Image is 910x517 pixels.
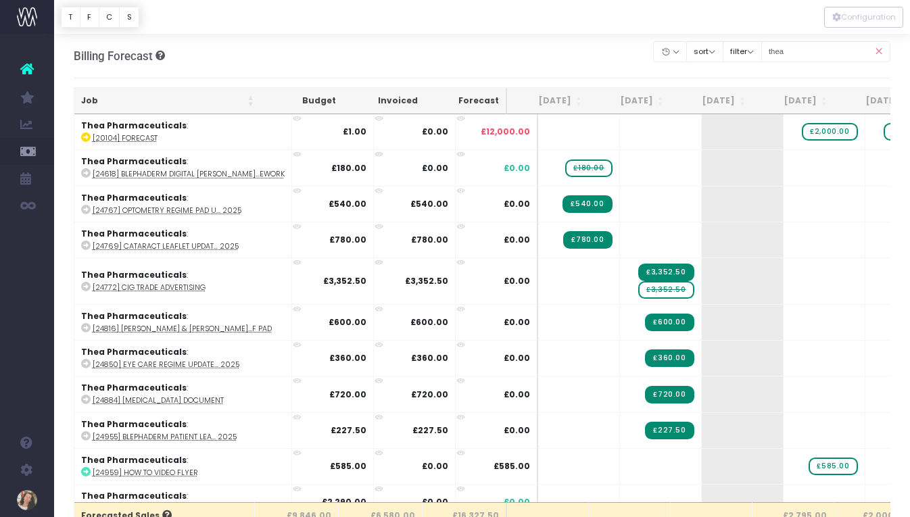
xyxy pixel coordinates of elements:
[93,169,285,179] abbr: [24618] Blephaderm Digital Sales Aid Rework
[563,231,612,249] span: Streamtime Invoice: ST6995 – [24769] Cataract Leaflet Update - June 2025
[331,424,366,436] strong: £227.50
[504,496,530,508] span: £0.00
[93,432,237,442] abbr: [24955] Blephaderm Patient Leaflet Update - August 2025
[329,352,366,364] strong: £360.00
[504,198,530,210] span: £0.00
[74,304,292,340] td: :
[93,324,272,334] abbr: [24816] Blephaderm & Blephaclean Tear-off Pad
[93,282,206,293] abbr: [24772] CIG Trade Advertising
[81,346,187,358] strong: Thea Pharmaceuticals
[809,458,857,475] span: wayahead Sales Forecast Item
[645,349,694,367] span: Streamtime Invoice: ST7003 – [24850] Eye Care Regime Update - July 2025
[329,198,366,210] strong: £540.00
[422,460,448,472] strong: £0.00
[507,88,589,114] th: Jul 25: activate to sort column ascending
[494,460,530,472] span: £585.00
[422,162,448,174] strong: £0.00
[322,496,366,508] strong: £2,290.00
[329,316,366,328] strong: £600.00
[824,7,903,28] div: Vertical button group
[80,7,99,28] button: F
[504,234,530,246] span: £0.00
[74,257,292,304] td: :
[81,454,187,466] strong: Thea Pharmaceuticals
[93,133,158,143] abbr: [20104] Forecast
[74,114,292,149] td: :
[343,88,425,114] th: Invoiced
[562,195,612,213] span: Streamtime Invoice: ST6994 – [24767] Optometry Regime Pad Update - June 2025
[93,468,198,478] abbr: [24959] How to Video Flyer
[410,316,448,328] strong: £600.00
[74,340,292,376] td: :
[81,490,187,501] strong: Thea Pharmaceuticals
[99,7,120,28] button: C
[405,275,448,287] strong: £3,352.50
[686,41,723,62] button: sort
[504,389,530,401] span: £0.00
[74,49,153,63] span: Billing Forecast
[481,126,530,138] span: £12,000.00
[343,126,366,137] strong: £1.00
[74,448,292,484] td: :
[331,162,366,174] strong: £180.00
[422,126,448,137] strong: £0.00
[74,88,261,114] th: Job: activate to sort column ascending
[752,88,834,114] th: Oct 25: activate to sort column ascending
[589,88,671,114] th: Aug 25: activate to sort column ascending
[422,496,448,508] strong: £0.00
[74,186,292,222] td: :
[323,275,366,287] strong: £3,352.50
[411,389,448,400] strong: £720.00
[410,198,448,210] strong: £540.00
[802,123,857,141] span: wayahead Sales Forecast Item
[93,241,239,251] abbr: [24769] Cataract Leaflet Update - June 2025
[93,360,239,370] abbr: [24850] Eye Care Regime Update - July 2025
[81,228,187,239] strong: Thea Pharmaceuticals
[17,490,37,510] img: images/default_profile_image.png
[74,376,292,412] td: :
[671,88,752,114] th: Sep 25: activate to sort column ascending
[411,234,448,245] strong: £780.00
[824,7,903,28] button: Configuration
[61,7,80,28] button: T
[504,316,530,328] span: £0.00
[412,424,448,436] strong: £227.50
[723,41,762,62] button: filter
[329,389,366,400] strong: £720.00
[504,275,530,287] span: £0.00
[93,395,224,405] abbr: [24884] Tea Tree Oil Document
[81,382,187,393] strong: Thea Pharmaceuticals
[81,120,187,131] strong: Thea Pharmaceuticals
[74,412,292,448] td: :
[504,352,530,364] span: £0.00
[81,155,187,167] strong: Thea Pharmaceuticals
[74,149,292,185] td: :
[81,192,187,203] strong: Thea Pharmaceuticals
[81,310,187,322] strong: Thea Pharmaceuticals
[504,424,530,437] span: £0.00
[411,352,448,364] strong: £360.00
[93,205,241,216] abbr: [24767] Optometry Regime Pad Update - June 2025
[74,222,292,257] td: :
[565,159,612,177] span: wayahead Sales Forecast Item
[504,162,530,174] span: £0.00
[425,88,507,114] th: Forecast
[645,314,694,331] span: Streamtime Invoice: ST7020 – [24816] Blephaderm & Blephaclean Tear-off Pad
[645,386,694,403] span: Streamtime Invoice: ST7036 – [24884] Tea Tree Oil Document
[330,460,366,472] strong: £585.00
[329,234,366,245] strong: £780.00
[261,88,343,114] th: Budget
[61,7,139,28] div: Vertical button group
[638,281,694,299] span: wayahead Sales Forecast Item
[638,264,694,281] span: Streamtime Invoice: ST7035 – [24772] CIG Trade Advertising
[81,418,187,430] strong: Thea Pharmaceuticals
[645,422,694,439] span: Streamtime Invoice: ST7029 – [24955] Blephaderm Patient Leaflet Update - August 2025
[761,41,891,62] input: Search...
[119,7,139,28] button: S
[81,269,187,280] strong: Thea Pharmaceuticals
